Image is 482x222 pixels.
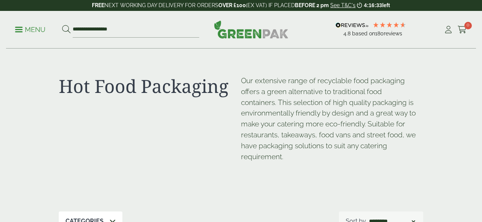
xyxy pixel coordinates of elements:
strong: FREE [92,2,104,8]
span: 0 [464,22,472,29]
img: REVIEWS.io [336,23,368,28]
span: Based on [352,30,375,36]
i: My Account [444,26,453,33]
img: GreenPak Supplies [214,20,288,38]
strong: BEFORE 2 pm [295,2,329,8]
a: Menu [15,25,46,33]
i: Cart [458,26,467,33]
a: 0 [458,24,467,35]
a: See T&C's [330,2,355,8]
span: 4:16:33 [364,2,382,8]
p: Our extensive range of recyclable food packaging offers a green alternative to traditional food c... [241,75,423,162]
strong: OVER £100 [218,2,246,8]
span: left [382,2,390,8]
p: Menu [15,25,46,34]
div: 4.78 Stars [372,21,406,28]
span: 4.8 [343,30,352,36]
span: 180 [375,30,384,36]
h1: Hot Food Packaging [59,75,241,97]
span: reviews [384,30,402,36]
